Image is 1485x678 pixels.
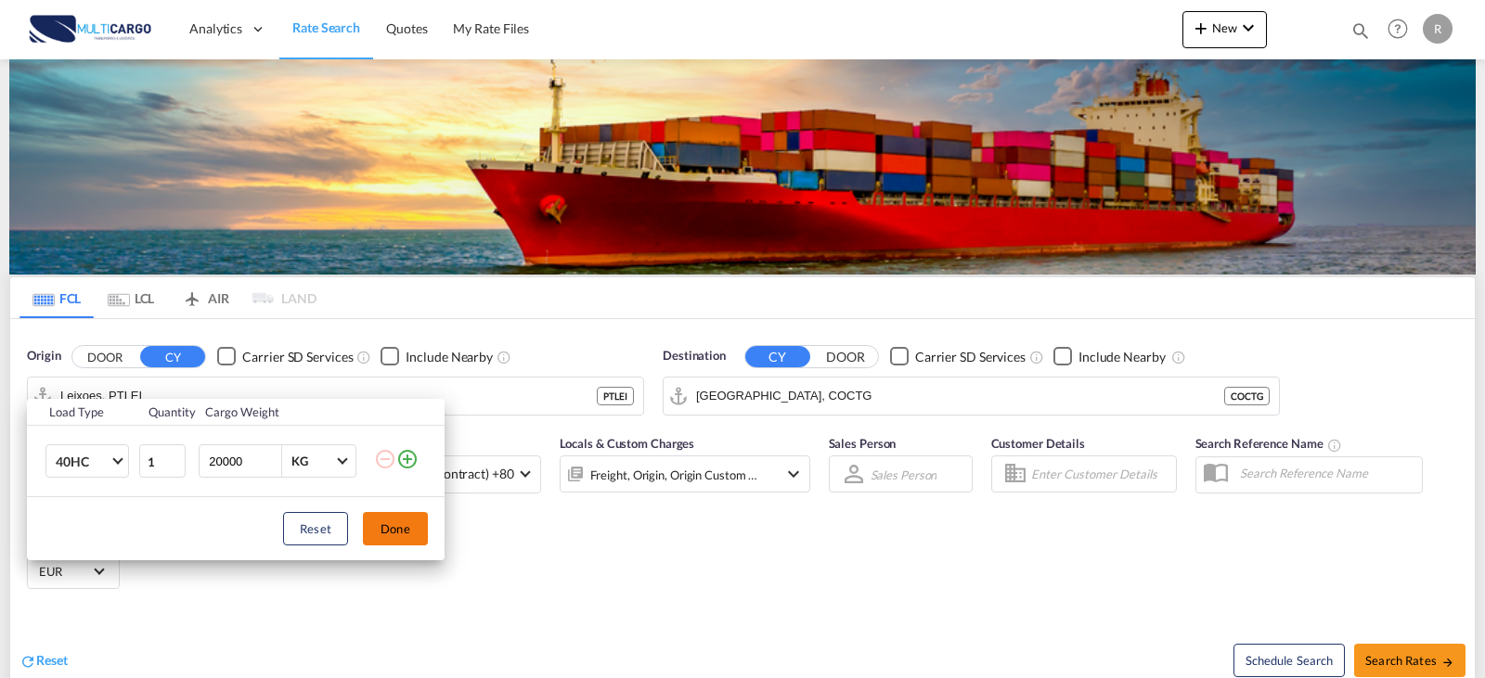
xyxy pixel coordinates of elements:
[45,444,129,478] md-select: Choose: 40HC
[363,512,428,545] button: Done
[291,454,308,468] div: KG
[283,512,348,545] button: Reset
[374,448,396,470] md-icon: icon-minus-circle-outline
[207,445,281,477] input: Enter Weight
[139,444,186,478] input: Qty
[396,448,419,470] md-icon: icon-plus-circle-outline
[27,399,137,426] th: Load Type
[137,399,195,426] th: Quantity
[56,453,110,471] span: 40HC
[205,403,363,420] div: Cargo Weight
